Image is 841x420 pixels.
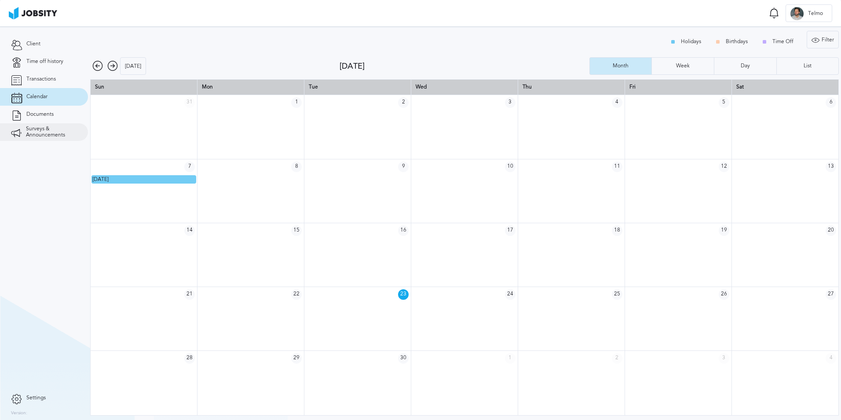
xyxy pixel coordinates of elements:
span: Telmo [804,11,827,17]
span: 8 [291,162,302,172]
button: List [776,57,839,75]
span: Settings [26,395,46,401]
button: Filter [807,31,839,48]
span: Tue [309,84,318,90]
div: [DATE] [340,62,589,71]
span: 12 [719,162,729,172]
span: 6 [826,97,836,108]
span: 2 [398,97,409,108]
span: 5 [719,97,729,108]
span: Transactions [26,76,56,82]
span: 7 [184,162,195,172]
div: Month [608,63,633,69]
button: Day [714,57,776,75]
span: 15 [291,225,302,236]
span: Thu [523,84,532,90]
span: Time off history [26,59,63,65]
span: 21 [184,289,195,300]
span: 25 [612,289,622,300]
span: 30 [398,353,409,364]
span: 29 [291,353,302,364]
span: Documents [26,111,54,118]
span: 17 [505,225,516,236]
div: Day [736,63,754,69]
span: [DATE] [92,176,109,182]
div: T [790,7,804,20]
button: Month [589,57,652,75]
span: 1 [291,97,302,108]
span: 27 [826,289,836,300]
span: 14 [184,225,195,236]
span: 20 [826,225,836,236]
span: Calendar [26,94,48,100]
span: 31 [184,97,195,108]
div: Filter [807,31,838,49]
span: 22 [291,289,302,300]
span: 10 [505,162,516,172]
span: 4 [826,353,836,364]
span: Mon [202,84,213,90]
span: 19 [719,225,729,236]
span: 3 [719,353,729,364]
span: 4 [612,97,622,108]
span: 13 [826,162,836,172]
span: 23 [398,289,409,300]
span: Fri [629,84,636,90]
img: ab4bad089aa723f57921c736e9817d99.png [9,7,57,19]
div: Week [672,63,694,69]
span: 1 [505,353,516,364]
span: Sun [95,84,104,90]
span: 9 [398,162,409,172]
button: Week [651,57,714,75]
span: 28 [184,353,195,364]
div: List [799,63,816,69]
span: 11 [612,162,622,172]
div: [DATE] [121,58,146,75]
span: Wed [416,84,427,90]
span: Surveys & Announcements [26,126,77,138]
span: Client [26,41,40,47]
span: 24 [505,289,516,300]
label: Version: [11,411,27,416]
span: 26 [719,289,729,300]
span: 2 [612,353,622,364]
span: 16 [398,225,409,236]
span: 3 [505,97,516,108]
button: TTelmo [786,4,832,22]
button: [DATE] [120,57,146,75]
span: Sat [736,84,744,90]
span: 18 [612,225,622,236]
